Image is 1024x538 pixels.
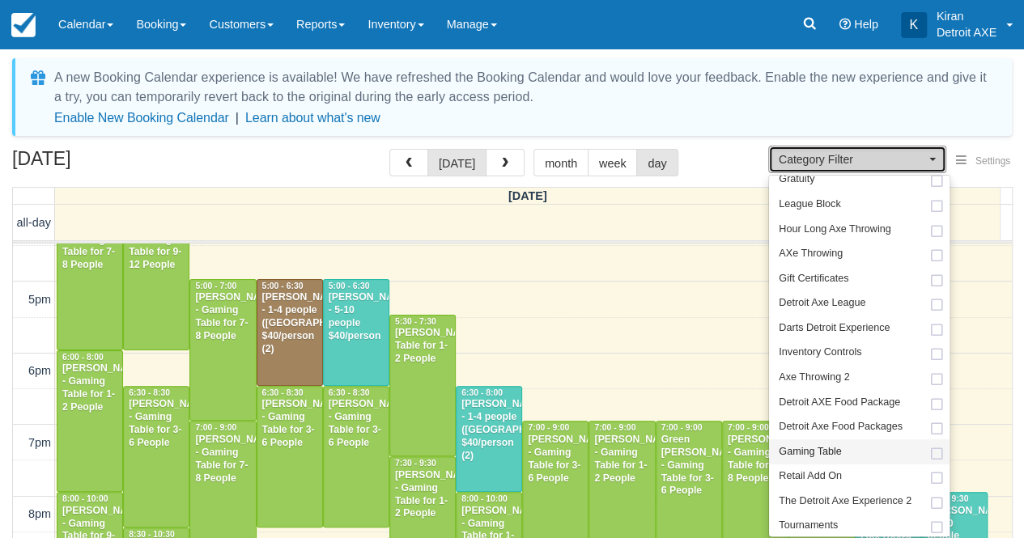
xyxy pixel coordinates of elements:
[727,434,784,485] div: [PERSON_NAME] - Gaming Table for 7-8 People
[779,469,842,484] span: Retail Add On
[528,423,569,432] span: 7:00 - 9:00
[323,279,389,386] a: 5:00 - 6:30[PERSON_NAME] - 5-10 people $40/person
[779,272,848,286] span: Gift Certificates
[779,172,814,187] span: Gratuity
[779,151,925,167] span: Category Filter
[661,434,717,498] div: Green [PERSON_NAME] - Gaming Table for 3-6 People
[328,291,385,343] div: [PERSON_NAME] - 5-10 people $40/person
[123,386,189,527] a: 6:30 - 8:30[PERSON_NAME] - Gaming Table for 3-6 People
[261,398,318,450] div: [PERSON_NAME] - Gaming Table for 3-6 People
[128,221,185,273] div: [PERSON_NAME] - Gaming Table for 9-12 People
[508,189,547,202] span: [DATE]
[123,208,189,349] a: [PERSON_NAME] - Gaming Table for 9-12 People
[195,423,236,432] span: 7:00 - 9:00
[257,386,323,527] a: 6:30 - 8:30[PERSON_NAME] - Gaming Table for 3-6 People
[779,345,861,360] span: Inventory Controls
[194,291,251,343] div: [PERSON_NAME] - Gaming Table for 7-8 People
[328,398,385,450] div: [PERSON_NAME] - Gaming Table for 3-6 People
[257,279,323,386] a: 5:00 - 6:30[PERSON_NAME] - 1-4 people ([GEOGRAPHIC_DATA]) $40/person (2)
[728,423,769,432] span: 7:00 - 9:00
[195,282,236,290] span: 5:00 - 7:00
[323,386,389,527] a: 6:30 - 8:30[PERSON_NAME] - Gaming Table for 3-6 People
[394,327,451,366] div: [PERSON_NAME] Table for 1-2 People
[189,279,256,421] a: 5:00 - 7:00[PERSON_NAME] - Gaming Table for 7-8 People
[62,494,108,503] span: 8:00 - 10:00
[236,111,239,125] span: |
[527,434,584,485] div: [PERSON_NAME] - Gaming Table for 3-6 People
[389,315,456,456] a: 5:30 - 7:30[PERSON_NAME] Table for 1-2 People
[779,371,849,385] span: Axe Throwing 2
[937,8,996,24] p: Kiran
[395,317,436,326] span: 5:30 - 7:30
[261,291,318,355] div: [PERSON_NAME] - 1-4 people ([GEOGRAPHIC_DATA]) $40/person (2)
[62,362,118,414] div: [PERSON_NAME] - Gaming Table for 1-2 People
[901,12,927,38] div: K
[329,388,370,397] span: 6:30 - 8:30
[28,436,51,449] span: 7pm
[28,364,51,377] span: 6pm
[588,149,638,176] button: week
[54,110,229,126] button: Enable New Booking Calendar
[245,111,380,125] a: Learn about what's new
[636,149,678,176] button: day
[839,19,851,30] i: Help
[17,216,51,229] span: all-day
[62,221,118,273] div: [PERSON_NAME] - Gaming Table for 7-8 People
[779,420,903,434] span: Detroit Axe Food Packages
[779,197,840,212] span: League Block
[461,398,517,462] div: [PERSON_NAME] - 1-4 people ([GEOGRAPHIC_DATA]) $40/person (2)
[661,423,703,432] span: 7:00 - 9:00
[28,293,51,306] span: 5pm
[937,24,996,40] p: Detroit AXE
[975,155,1010,167] span: Settings
[329,282,370,290] span: 5:00 - 6:30
[779,445,841,460] span: Gaming Table
[11,13,36,37] img: checkfront-main-nav-mini-logo.png
[594,423,635,432] span: 7:00 - 9:00
[456,386,522,493] a: 6:30 - 8:00[PERSON_NAME] - 1-4 people ([GEOGRAPHIC_DATA]) $40/person (2)
[779,321,890,336] span: Darts Detroit Experience
[779,222,890,237] span: Hour Long Axe Throwing
[395,459,436,468] span: 7:30 - 9:30
[533,149,588,176] button: month
[194,434,251,485] div: [PERSON_NAME] - Gaming Table for 7-8 People
[461,494,508,503] span: 8:00 - 10:00
[128,398,185,450] div: [PERSON_NAME] - Gaming Table for 3-6 People
[779,494,911,509] span: The Detroit Axe Experience 2
[394,469,451,521] div: [PERSON_NAME] - Gaming Table for 1-2 People
[262,388,304,397] span: 6:30 - 8:30
[57,208,123,349] a: [PERSON_NAME] - Gaming Table for 7-8 People
[593,434,650,485] div: [PERSON_NAME] - Gaming Table for 1-2 People
[779,396,900,410] span: Detroit AXE Food Package
[54,68,992,107] div: A new Booking Calendar experience is available! We have refreshed the Booking Calendar and would ...
[262,282,304,290] span: 5:00 - 6:30
[779,519,838,533] span: Tournaments
[779,296,865,311] span: Detroit Axe League
[779,247,843,261] span: AXe Throwing
[57,350,123,492] a: 6:00 - 8:00[PERSON_NAME] - Gaming Table for 1-2 People
[129,388,170,397] span: 6:30 - 8:30
[768,146,946,173] button: Category Filter
[854,18,878,31] span: Help
[461,388,503,397] span: 6:30 - 8:00
[28,507,51,520] span: 8pm
[12,149,217,179] h2: [DATE]
[62,353,104,362] span: 6:00 - 8:00
[427,149,487,176] button: [DATE]
[946,150,1020,173] button: Settings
